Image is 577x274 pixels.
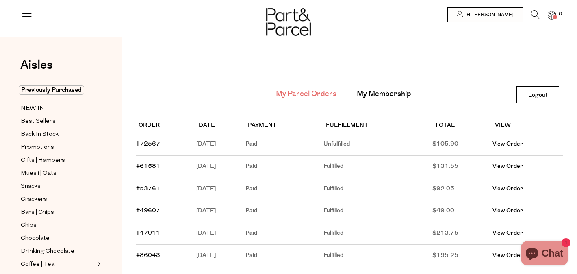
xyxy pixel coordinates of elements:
a: My Membership [357,89,411,99]
td: $105.90 [432,133,492,156]
th: Order [136,118,196,133]
a: Previously Purchased [21,85,95,95]
button: Expand/Collapse Coffee | Tea [95,259,101,269]
td: Paid [245,222,323,245]
td: Paid [245,156,323,178]
a: NEW IN [21,103,95,113]
td: [DATE] [196,133,245,156]
a: View Order [492,229,523,237]
span: 0 [557,11,564,18]
span: Gifts | Hampers [21,156,65,165]
span: Snacks [21,182,41,191]
span: Back In Stock [21,130,59,139]
td: Fulfilled [323,156,432,178]
td: $195.25 [432,245,492,267]
a: View Order [492,185,523,193]
td: [DATE] [196,156,245,178]
a: #53761 [136,185,160,193]
a: Coffee | Tea [21,259,95,270]
a: 0 [548,11,556,20]
span: Chips [21,221,37,231]
td: Paid [245,133,323,156]
a: Drinking Chocolate [21,246,95,257]
td: $92.05 [432,178,492,200]
td: [DATE] [196,200,245,222]
a: #47011 [136,229,160,237]
span: Promotions [21,143,54,152]
a: Gifts | Hampers [21,155,95,165]
td: Fulfilled [323,178,432,200]
a: View Order [492,140,523,148]
td: [DATE] [196,222,245,245]
td: $131.55 [432,156,492,178]
span: Crackers [21,195,47,204]
th: Payment [245,118,323,133]
th: View [492,118,563,133]
span: Drinking Chocolate [21,247,74,257]
a: View Order [492,207,523,215]
a: View Order [492,162,523,170]
span: Coffee | Tea [21,260,54,270]
span: NEW IN [21,104,44,113]
th: Date [196,118,245,133]
span: Best Sellers [21,117,56,126]
span: Muesli | Oats [21,169,56,178]
a: #72567 [136,140,160,148]
td: Paid [245,178,323,200]
a: Muesli | Oats [21,168,95,178]
td: $213.75 [432,222,492,245]
span: Previously Purchased [19,85,84,95]
td: Fulfilled [323,245,432,267]
a: My Parcel Orders [276,89,336,99]
td: Paid [245,200,323,222]
td: Fulfilled [323,222,432,245]
td: Paid [245,245,323,267]
span: Chocolate [21,234,50,244]
a: Snacks [21,181,95,191]
a: #36043 [136,251,160,259]
a: Bars | Chips [21,207,95,217]
a: Best Sellers [21,116,95,126]
a: Chips [21,220,95,231]
span: Hi [PERSON_NAME] [464,11,514,18]
a: Chocolate [21,233,95,244]
a: Back In Stock [21,129,95,139]
span: Aisles [20,56,53,74]
a: #49607 [136,207,160,215]
td: [DATE] [196,178,245,200]
a: View Order [492,251,523,259]
a: Hi [PERSON_NAME] [447,7,523,22]
inbox-online-store-chat: Shopify online store chat [518,241,570,267]
th: Total [432,118,492,133]
span: Bars | Chips [21,208,54,217]
a: Crackers [21,194,95,204]
a: Aisles [20,59,53,79]
td: Fulfilled [323,200,432,222]
img: Part&Parcel [266,8,311,36]
th: Fulfillment [323,118,432,133]
td: [DATE] [196,245,245,267]
a: #61581 [136,162,160,170]
td: Unfulfilled [323,133,432,156]
a: Logout [516,86,559,103]
a: Promotions [21,142,95,152]
td: $49.00 [432,200,492,222]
